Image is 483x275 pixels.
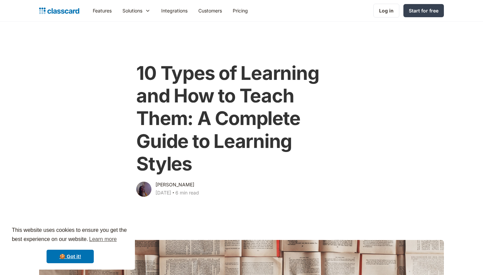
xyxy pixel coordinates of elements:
div: Solutions [122,7,142,14]
div: 6 min read [175,189,199,197]
div: cookieconsent [5,220,135,270]
div: Solutions [117,3,156,18]
a: Customers [193,3,227,18]
a: home [39,6,79,16]
div: Log in [379,7,394,14]
a: Features [87,3,117,18]
div: [DATE] [155,189,171,197]
a: Integrations [156,3,193,18]
h1: 10 Types of Learning and How to Teach Them: A Complete Guide to Learning Styles [136,62,346,175]
div: [PERSON_NAME] [155,181,194,189]
a: dismiss cookie message [47,250,94,263]
div: ‧ [171,189,175,198]
div: Start for free [409,7,438,14]
a: Start for free [403,4,444,17]
a: Pricing [227,3,253,18]
a: learn more about cookies [88,234,118,244]
span: This website uses cookies to ensure you get the best experience on our website. [12,226,129,244]
a: Log in [373,4,399,18]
